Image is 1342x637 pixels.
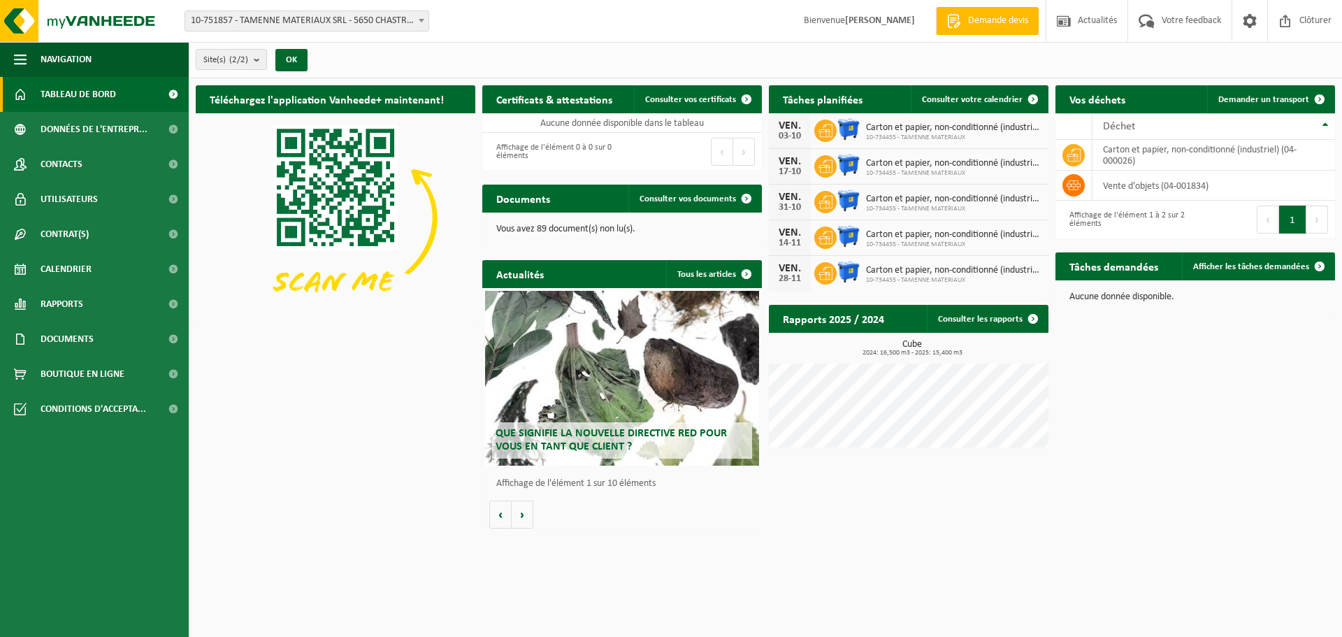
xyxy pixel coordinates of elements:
[776,120,804,131] div: VEN.
[936,7,1039,35] a: Demande devis
[203,50,248,71] span: Site(s)
[485,291,759,466] a: Que signifie la nouvelle directive RED pour vous en tant que client ?
[41,357,124,392] span: Boutique en ligne
[1092,171,1335,201] td: vente d'objets (04-001834)
[666,260,760,288] a: Tous les articles
[776,238,804,248] div: 14-11
[496,224,748,234] p: Vous avez 89 document(s) non lu(s).
[866,229,1041,241] span: Carton et papier, non-conditionné (industriel)
[837,117,860,141] img: WB-1100-HPE-BE-01
[911,85,1047,113] a: Consulter votre calendrier
[275,49,308,71] button: OK
[769,85,876,113] h2: Tâches planifiées
[1062,204,1188,235] div: Affichage de l'élément 1 à 2 sur 2 éléments
[776,340,1048,357] h3: Cube
[185,11,428,31] span: 10-751857 - TAMENNE MATERIAUX SRL - 5650 CHASTRÈS, ALLE JF KENNEDY 12
[837,260,860,284] img: WB-1100-HPE-BE-01
[776,203,804,213] div: 31-10
[41,252,92,287] span: Calendrier
[866,194,1041,205] span: Carton et papier, non-conditionné (industriel)
[41,112,147,147] span: Données de l'entrepr...
[776,350,1048,357] span: 2024: 16,500 m3 - 2025: 15,400 m3
[196,113,475,323] img: Download de VHEPlus App
[1193,262,1309,271] span: Afficher les tâches demandées
[837,153,860,177] img: WB-1100-HPE-BE-01
[866,169,1041,178] span: 10-734455 - TAMENNE MATERIAUX
[489,136,615,167] div: Affichage de l'élément 0 à 0 sur 0 éléments
[776,274,804,284] div: 28-11
[482,113,762,133] td: Aucune donnée disponible dans le tableau
[776,156,804,167] div: VEN.
[1218,95,1309,104] span: Demander un transport
[837,224,860,248] img: WB-1100-HPE-BE-01
[41,182,98,217] span: Utilisateurs
[1207,85,1334,113] a: Demander un transport
[866,276,1041,285] span: 10-734455 - TAMENNE MATERIAUX
[1257,206,1279,234] button: Previous
[1069,292,1321,302] p: Aucune donnée disponible.
[711,138,733,166] button: Previous
[41,77,116,112] span: Tableau de bord
[769,305,898,332] h2: Rapports 2025 / 2024
[866,122,1041,134] span: Carton et papier, non-conditionné (industriel)
[482,85,626,113] h2: Certificats & attestations
[1279,206,1306,234] button: 1
[482,260,558,287] h2: Actualités
[196,85,458,113] h2: Téléchargez l'application Vanheede+ maintenant!
[733,138,755,166] button: Next
[927,305,1047,333] a: Consulter les rapports
[41,147,82,182] span: Contacts
[776,192,804,203] div: VEN.
[489,501,512,529] button: Vorige
[1092,140,1335,171] td: carton et papier, non-conditionné (industriel) (04-000026)
[845,15,915,26] strong: [PERSON_NAME]
[41,217,89,252] span: Contrat(s)
[922,95,1023,104] span: Consulter votre calendrier
[776,263,804,274] div: VEN.
[41,287,83,322] span: Rapports
[482,185,564,212] h2: Documents
[776,131,804,141] div: 03-10
[776,167,804,177] div: 17-10
[1306,206,1328,234] button: Next
[229,55,248,64] count: (2/2)
[866,205,1041,213] span: 10-734455 - TAMENNE MATERIAUX
[1182,252,1334,280] a: Afficher les tâches demandées
[837,189,860,213] img: WB-1100-HPE-BE-01
[1055,252,1172,280] h2: Tâches demandées
[496,428,727,452] span: Que signifie la nouvelle directive RED pour vous en tant que client ?
[866,158,1041,169] span: Carton et papier, non-conditionné (industriel)
[866,241,1041,249] span: 10-734455 - TAMENNE MATERIAUX
[640,194,736,203] span: Consulter vos documents
[41,322,94,357] span: Documents
[628,185,760,213] a: Consulter vos documents
[965,14,1032,28] span: Demande devis
[1055,85,1139,113] h2: Vos déchets
[41,42,92,77] span: Navigation
[196,49,267,70] button: Site(s)(2/2)
[512,501,533,529] button: Volgende
[866,134,1041,142] span: 10-734455 - TAMENNE MATERIAUX
[645,95,736,104] span: Consulter vos certificats
[866,265,1041,276] span: Carton et papier, non-conditionné (industriel)
[496,479,755,489] p: Affichage de l'élément 1 sur 10 éléments
[634,85,760,113] a: Consulter vos certificats
[776,227,804,238] div: VEN.
[41,392,146,427] span: Conditions d'accepta...
[1103,121,1135,132] span: Déchet
[185,10,429,31] span: 10-751857 - TAMENNE MATERIAUX SRL - 5650 CHASTRÈS, ALLE JF KENNEDY 12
